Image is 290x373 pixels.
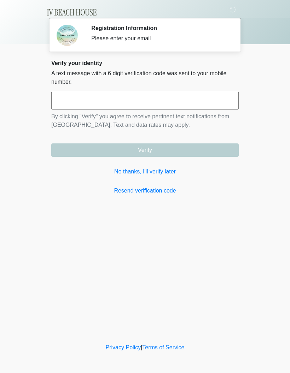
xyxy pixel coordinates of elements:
div: Please enter your email [91,34,228,43]
a: Privacy Policy [106,344,141,350]
h2: Verify your identity [51,60,239,66]
a: Terms of Service [142,344,184,350]
img: Agent Avatar [57,25,78,46]
p: A text message with a 6 digit verification code was sent to your mobile number. [51,69,239,86]
a: Resend verification code [51,186,239,195]
h2: Registration Information [91,25,228,31]
a: No thanks, I'll verify later [51,167,239,176]
img: IV Beach House Logo [44,5,100,19]
button: Verify [51,143,239,157]
a: | [141,344,142,350]
p: By clicking "Verify" you agree to receive pertinent text notifications from [GEOGRAPHIC_DATA]. Te... [51,112,239,129]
